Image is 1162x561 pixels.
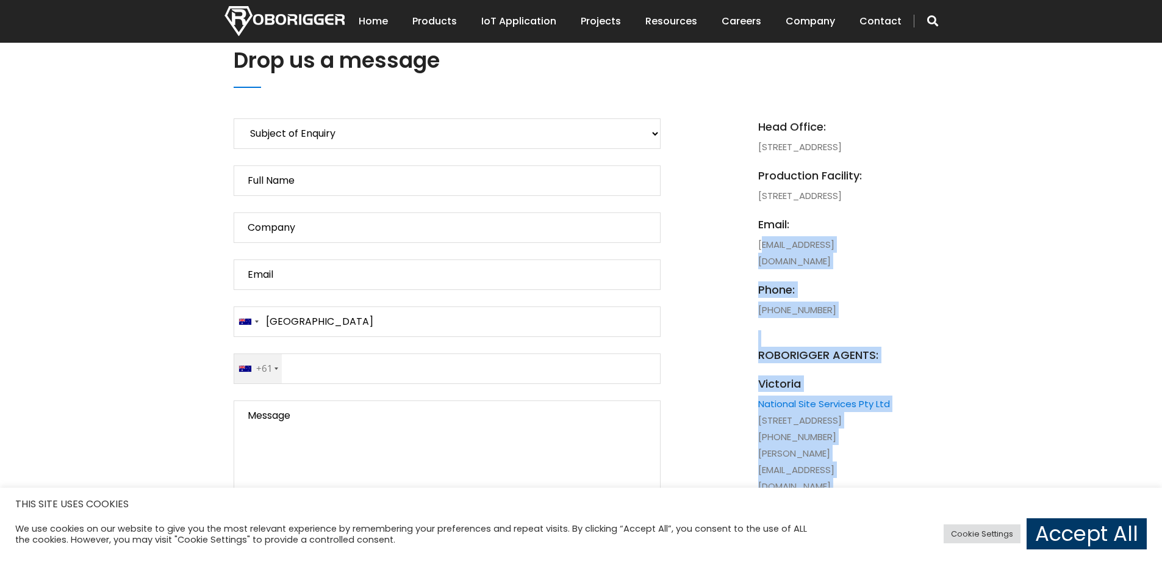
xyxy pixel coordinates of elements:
[359,2,388,40] a: Home
[786,2,835,40] a: Company
[224,6,345,36] img: Nortech
[758,375,892,494] li: [STREET_ADDRESS] [PHONE_NUMBER] [PERSON_NAME][EMAIL_ADDRESS][DOMAIN_NAME]
[234,400,661,527] textarea: Message
[758,118,892,135] span: Head Office:
[758,375,892,392] span: Victoria
[481,2,556,40] a: IoT Application
[234,307,262,336] div: Australia
[758,216,892,269] li: [EMAIL_ADDRESS][DOMAIN_NAME]
[645,2,697,40] a: Resources
[758,118,892,155] li: [STREET_ADDRESS]
[722,2,761,40] a: Careers
[234,354,282,383] div: Australia: +61
[758,167,892,204] li: [STREET_ADDRESS]
[581,2,621,40] a: Projects
[758,281,892,318] li: [PHONE_NUMBER]
[758,167,892,184] span: Production Facility:
[239,354,282,383] div: +61
[758,281,892,298] span: phone:
[758,216,892,233] span: email:
[15,496,1147,512] h5: THIS SITE USES COOKIES
[1027,518,1147,549] a: Accept All
[944,524,1020,543] a: Cookie Settings
[758,330,892,363] span: ROBORIGGER AGENTS:
[234,45,911,75] h2: Drop us a message
[758,397,890,410] a: National Site Services Pty Ltd
[412,2,457,40] a: Products
[15,523,808,545] div: We use cookies on our website to give you the most relevant experience by remembering your prefer...
[859,2,902,40] a: Contact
